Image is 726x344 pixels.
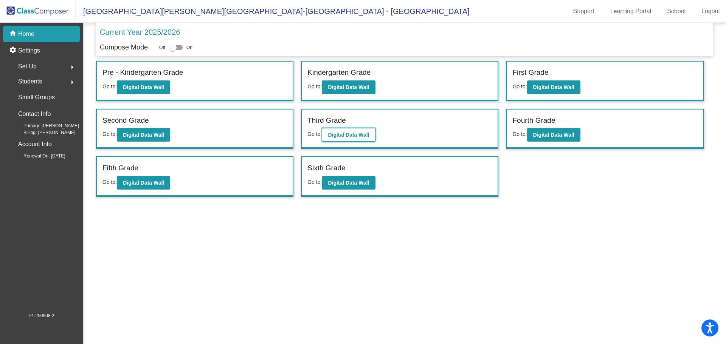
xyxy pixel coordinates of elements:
p: Account Info [18,139,52,150]
span: Renewal On: [DATE] [11,153,65,159]
button: Digital Data Wall [322,176,375,190]
span: Go to: [307,179,322,185]
p: Home [18,29,34,39]
label: First Grade [512,67,548,78]
label: Second Grade [102,115,149,126]
button: Digital Data Wall [117,80,170,94]
span: Set Up [18,61,37,72]
label: Third Grade [307,115,346,126]
span: Primary: [PERSON_NAME] [11,122,79,129]
label: Kindergarten Grade [307,67,371,78]
span: Go to: [512,131,527,137]
mat-icon: arrow_right [68,78,77,87]
label: Fifth Grade [102,163,138,174]
span: Go to: [307,131,322,137]
p: Current Year 2025/2026 [100,26,180,38]
b: Digital Data Wall [123,132,164,138]
span: Go to: [102,83,117,89]
span: Billing: [PERSON_NAME] [11,129,75,136]
button: Digital Data Wall [527,128,580,142]
span: Go to: [102,131,117,137]
span: Go to: [102,179,117,185]
span: Students [18,76,42,87]
p: Small Groups [18,92,55,103]
button: Digital Data Wall [322,80,375,94]
b: Digital Data Wall [328,84,369,90]
b: Digital Data Wall [123,84,164,90]
b: Digital Data Wall [328,180,369,186]
mat-icon: settings [9,46,18,55]
span: Go to: [512,83,527,89]
button: Digital Data Wall [527,80,580,94]
button: Digital Data Wall [322,128,375,142]
a: School [661,5,692,17]
label: Sixth Grade [307,163,345,174]
b: Digital Data Wall [533,132,574,138]
span: [GEOGRAPHIC_DATA][PERSON_NAME][GEOGRAPHIC_DATA]-[GEOGRAPHIC_DATA] - [GEOGRAPHIC_DATA] [76,5,470,17]
span: On [186,44,192,51]
mat-icon: arrow_right [68,63,77,72]
b: Digital Data Wall [123,180,164,186]
button: Digital Data Wall [117,128,170,142]
p: Settings [18,46,40,55]
button: Digital Data Wall [117,176,170,190]
p: Contact Info [18,109,51,119]
b: Digital Data Wall [533,84,574,90]
a: Support [567,5,600,17]
b: Digital Data Wall [328,132,369,138]
span: Go to: [307,83,322,89]
mat-icon: home [9,29,18,39]
label: Pre - Kindergarten Grade [102,67,183,78]
label: Fourth Grade [512,115,555,126]
a: Learning Portal [604,5,658,17]
p: Compose Mode [100,42,148,52]
a: Logout [695,5,726,17]
span: Off [159,44,165,51]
